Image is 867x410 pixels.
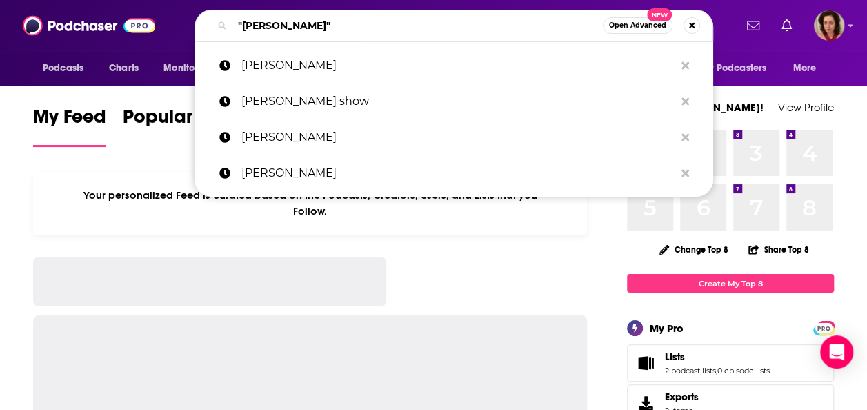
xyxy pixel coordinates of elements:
p: Georff Bennett [241,48,675,84]
span: Podcasts [43,59,83,78]
a: Popular Feed [123,105,240,147]
p: lisa bacon [241,119,675,155]
span: Monitoring [163,59,212,78]
a: [PERSON_NAME] show [195,84,713,119]
button: open menu [691,55,786,81]
a: Show notifications dropdown [741,14,765,37]
div: Open Intercom Messenger [820,335,853,369]
a: Lists [665,351,770,363]
a: Lists [632,353,659,373]
a: [PERSON_NAME] [195,155,713,191]
button: Change Top 8 [651,241,737,258]
span: PRO [815,323,832,333]
a: My Feed [33,105,106,147]
a: [PERSON_NAME] [195,48,713,84]
a: 0 episode lists [717,366,770,375]
button: Share Top 8 [748,236,810,263]
span: Exports [665,391,699,403]
div: Search podcasts, credits, & more... [195,10,713,41]
span: Charts [109,59,139,78]
div: Your personalized Feed is curated based on the Podcasts, Creators, Users, and Lists that you Follow. [33,172,587,235]
a: PRO [815,322,832,333]
button: Show profile menu [814,10,844,41]
a: [PERSON_NAME] [195,119,713,155]
span: , [716,366,717,375]
a: Show notifications dropdown [776,14,797,37]
span: Lists [627,344,834,382]
div: My Pro [650,322,684,335]
button: open menu [33,55,101,81]
span: My Feed [33,105,106,137]
p: todd henry [241,155,675,191]
input: Search podcasts, credits, & more... [232,14,603,37]
img: User Profile [814,10,844,41]
a: 2 podcast lists [665,366,716,375]
a: View Profile [778,101,834,114]
p: andrew klavan show [241,84,675,119]
button: Open AdvancedNew [603,17,672,34]
span: Logged in as hdrucker [814,10,844,41]
span: Open Advanced [609,22,666,29]
a: Charts [100,55,147,81]
span: For Podcasters [700,59,766,78]
button: open menu [154,55,230,81]
span: New [647,8,672,21]
span: More [793,59,817,78]
span: Lists [665,351,685,363]
span: Popular Feed [123,105,240,137]
button: open menu [784,55,834,81]
img: Podchaser - Follow, Share and Rate Podcasts [23,12,155,39]
a: Create My Top 8 [627,274,834,293]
